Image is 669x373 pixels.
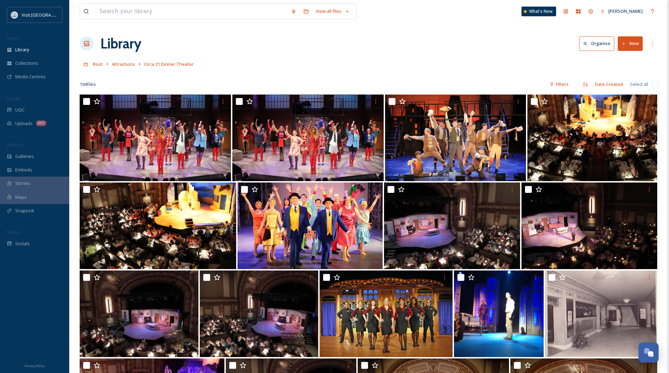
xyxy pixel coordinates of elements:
div: Filters [546,78,572,91]
span: 104 file s [80,81,96,88]
img: kinky boots at circa group.JPG [80,95,231,181]
img: historic Theatre pic BW.JPG [545,270,657,357]
span: SnapLink [15,207,34,214]
a: Attractions [112,60,135,68]
div: Date Created [591,78,626,91]
a: Privacy Policy [25,361,45,370]
span: Collections [15,60,38,66]
button: New [618,36,643,51]
a: View all files [312,5,353,18]
input: Search your library [96,4,287,19]
img: IMG_0687.JPG [80,270,198,357]
span: Maps [15,194,27,201]
span: COLLECT [7,96,22,101]
span: Visit [GEOGRAPHIC_DATA] [21,11,75,18]
a: Circa 21 Dinner Theater [144,60,194,68]
span: Privacy Policy [25,364,45,368]
span: Embeds [15,167,32,173]
span: Socials [15,240,30,247]
span: MEDIA [7,36,19,41]
span: Select all [630,81,648,88]
img: QCCVB_VISIT_vert_logo_4c_tagline_122019.svg [11,11,18,18]
span: Attractions [112,61,135,67]
span: SOCIALS [7,230,21,235]
span: Galleries [15,153,34,160]
span: Circa 21 Dinner Theater [144,61,194,67]
a: Organise [579,36,618,51]
img: IMG_0468-copy.jpg [454,270,544,357]
img: IMG_2476.JPG [385,95,526,181]
span: [PERSON_NAME] [608,8,643,14]
button: Organise [579,36,614,51]
a: What's New [521,7,556,16]
span: WIDGETS [7,142,23,148]
img: IMG_4886.JPG [238,183,383,269]
div: 667 [36,121,46,126]
img: IMG_0700.JPG [521,183,658,269]
a: [PERSON_NAME] [597,5,646,18]
span: UGC [15,107,25,113]
img: IMG_0685.JPG [200,270,319,357]
a: Library [100,33,141,54]
img: IMG_1675.JPG [80,183,236,269]
img: IMG_1678.JPG [527,95,657,181]
span: Stories [15,180,30,187]
img: IMG_0693.JPG [384,183,520,269]
button: Open Chat [639,343,659,363]
img: circa 093_edited-1.jpg [320,270,453,357]
span: Library [15,46,29,53]
span: Media Centres [15,73,46,80]
img: IMG_6085.JPG [232,95,384,181]
span: Uploads [15,120,33,127]
a: Root [93,60,103,68]
span: Root [93,61,103,67]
